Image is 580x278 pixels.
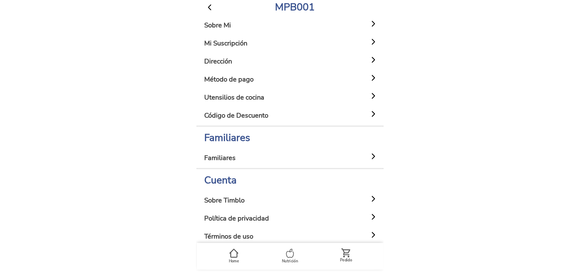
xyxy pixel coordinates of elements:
[204,57,232,65] h5: Dirección
[204,94,264,102] h5: Utensilios de cocina
[340,258,352,263] ion-label: Pedido
[204,154,236,162] h5: Familiares
[204,21,231,29] h5: Sobre Mi
[204,39,247,47] h5: Mi Suscripción
[282,259,298,264] ion-label: Nutrición
[204,76,254,84] h5: Método de pago
[204,112,268,120] h5: Código de Descuento
[215,1,375,13] h3: MPB001
[229,259,239,264] ion-label: Home
[204,215,269,223] h5: Política de privacidad
[204,196,245,204] h5: Sobre Timblo
[204,174,383,186] h3: Cuenta
[204,233,253,241] h5: Términos de uso
[204,132,383,144] h3: Familiares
